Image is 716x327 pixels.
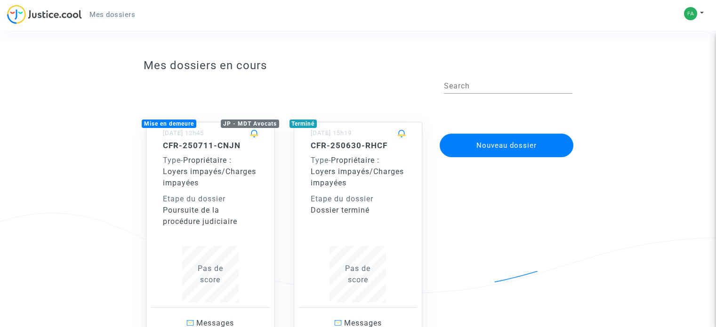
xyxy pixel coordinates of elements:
button: Nouveau dossier [440,134,573,157]
div: Dossier terminé [311,205,406,216]
a: Nouveau dossier [439,128,574,136]
h3: Mes dossiers en cours [144,59,572,72]
div: Etape du dossier [163,193,258,205]
span: Mes dossiers [89,10,135,19]
div: JP - MDT Avocats [221,120,279,128]
small: [DATE] 15h19 [311,129,352,136]
span: Propriétaire : Loyers impayés/Charges impayées [163,156,256,187]
h5: CFR-250711-CNJN [163,141,258,150]
span: Pas de score [198,264,223,284]
small: [DATE] 12h45 [163,129,204,136]
span: Type [163,156,181,165]
div: Terminé [290,120,317,128]
img: jc-logo.svg [7,5,82,24]
div: Etape du dossier [311,193,406,205]
span: - [163,156,183,165]
a: Mes dossiers [82,8,143,22]
span: - [311,156,331,165]
h5: CFR-250630-RHCF [311,141,406,150]
span: Propriétaire : Loyers impayés/Charges impayées [311,156,404,187]
span: Pas de score [345,264,370,284]
div: Mise en demeure [142,120,196,128]
div: Poursuite de la procédure judiciaire [163,205,258,227]
span: Type [311,156,329,165]
img: c211c668aa3dc9cf54e08d1c3d4932c1 [684,7,697,20]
